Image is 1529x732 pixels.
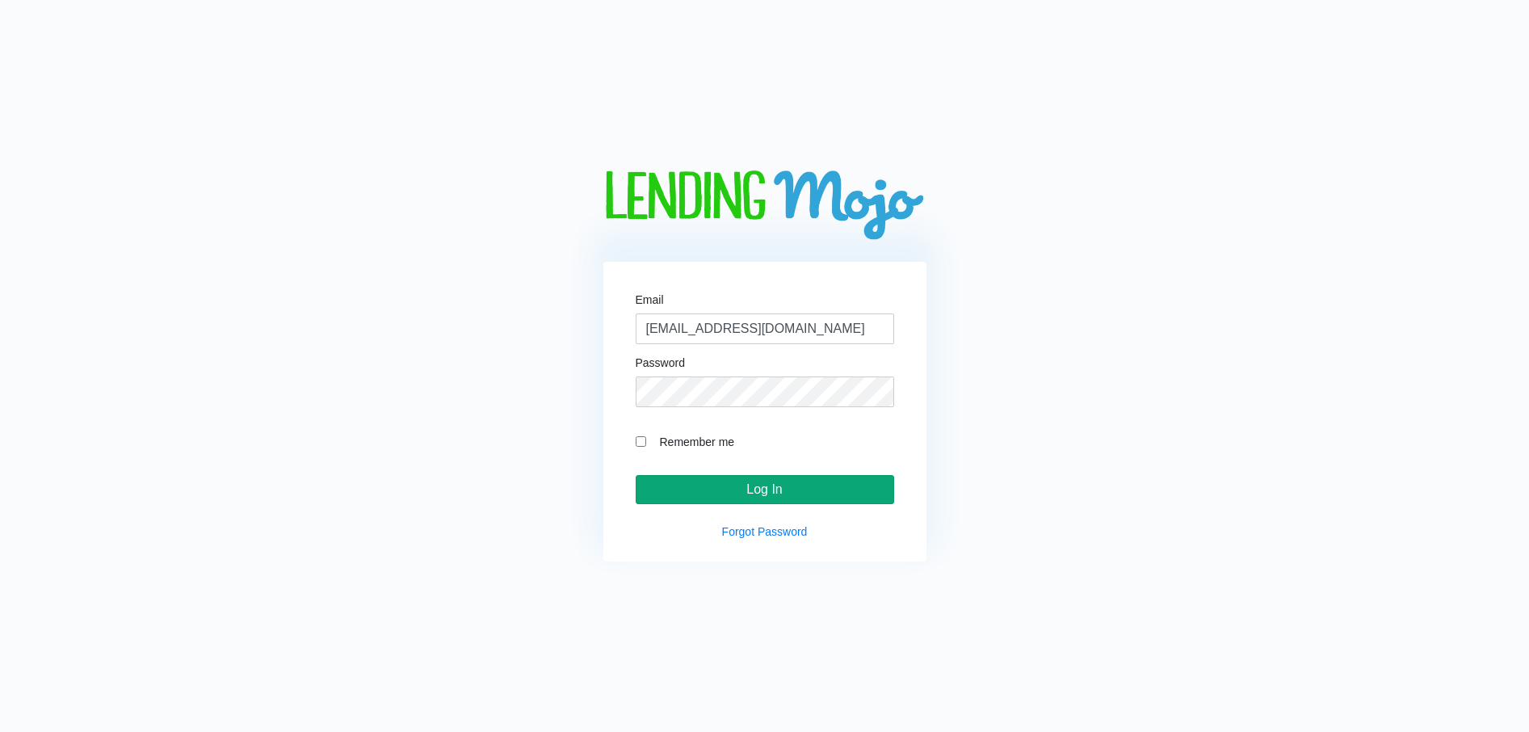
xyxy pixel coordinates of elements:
a: Forgot Password [722,525,808,538]
input: Log In [636,475,894,504]
label: Password [636,357,685,368]
label: Email [636,294,664,305]
label: Remember me [652,432,894,451]
img: logo-big.png [603,170,926,242]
